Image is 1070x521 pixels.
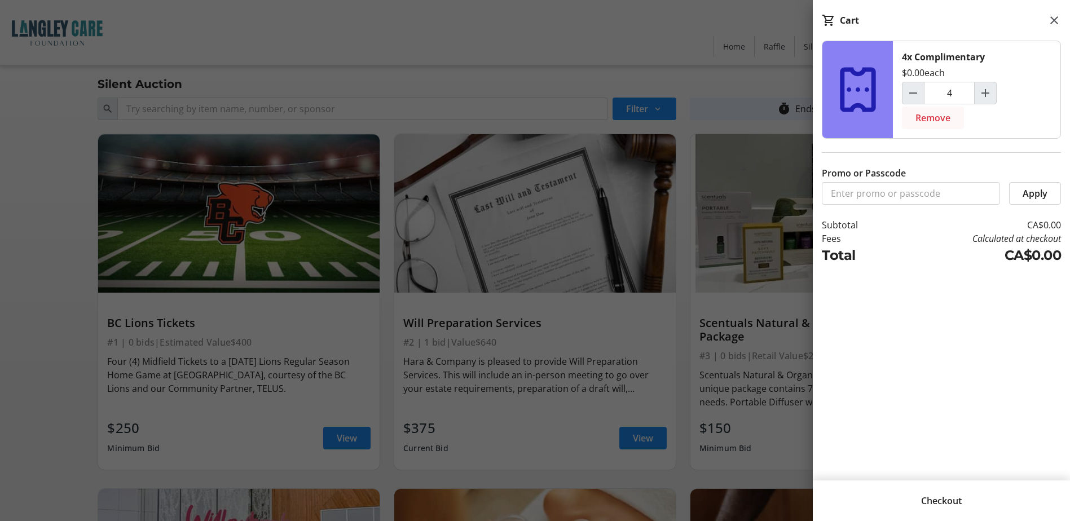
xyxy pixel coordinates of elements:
[891,245,1061,266] td: CA$0.00
[891,232,1061,245] td: Calculated at checkout
[924,82,975,104] input: Complimentary Quantity
[915,111,950,125] span: Remove
[822,182,1000,205] input: Enter promo or passcode
[902,50,985,64] div: 4x Complimentary
[822,489,1061,512] button: Checkout
[1009,182,1061,205] button: Apply
[822,166,906,180] label: Promo or Passcode
[1023,187,1047,200] span: Apply
[822,218,891,232] td: Subtotal
[975,82,996,104] button: Increment by one
[902,66,945,80] div: $0.00 each
[891,218,1061,232] td: CA$0.00
[902,82,924,104] button: Decrement by one
[822,245,891,266] td: Total
[902,107,964,129] button: Remove
[822,232,891,245] td: Fees
[840,14,859,27] div: Cart
[921,494,962,507] span: Checkout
